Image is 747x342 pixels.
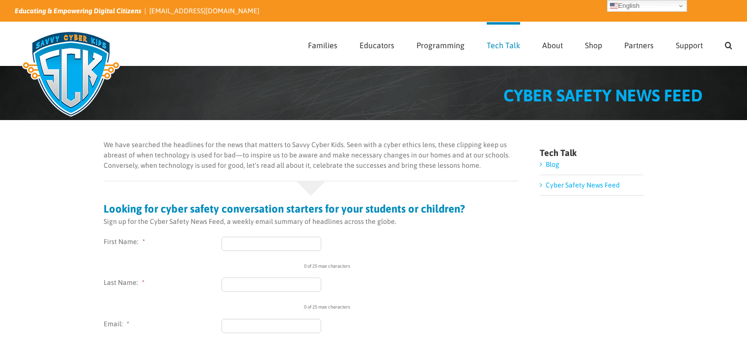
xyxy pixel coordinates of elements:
label: Last Name: [104,278,221,288]
h4: Tech Talk [540,149,643,157]
div: 0 of 25 max characters [304,255,566,270]
a: Programming [416,22,465,65]
a: Shop [585,22,602,65]
span: Tech Talk [487,41,520,49]
img: en [610,2,618,10]
a: Educators [360,22,394,65]
span: Shop [585,41,602,49]
p: Sign up for the Cyber Safety News Feed, a weekly email summary of headlines across the globe. [104,217,519,227]
strong: Looking for cyber safety conversation starters for your students or children? [104,202,465,215]
a: About [542,22,563,65]
label: Email: [104,319,221,329]
a: Cyber Safety News Feed [546,181,620,189]
label: First Name: [104,237,221,247]
p: We have searched the headlines for the news that matters to Savvy Cyber Kids. Seen with a cyber e... [104,140,519,171]
a: Support [676,22,703,65]
span: About [542,41,563,49]
a: Tech Talk [487,22,520,65]
a: Families [308,22,337,65]
span: Partners [624,41,654,49]
span: Educators [360,41,394,49]
span: Programming [416,41,465,49]
span: CYBER SAFETY NEWS FEED [503,86,703,105]
div: 0 of 25 max characters [304,296,566,311]
nav: Main Menu [308,22,732,65]
a: Search [725,22,732,65]
span: Families [308,41,337,49]
a: Partners [624,22,654,65]
i: Educating & Empowering Digital Citizens [15,7,141,15]
span: Support [676,41,703,49]
a: [EMAIL_ADDRESS][DOMAIN_NAME] [149,7,259,15]
img: Savvy Cyber Kids Logo [15,25,127,123]
a: Blog [546,160,559,168]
